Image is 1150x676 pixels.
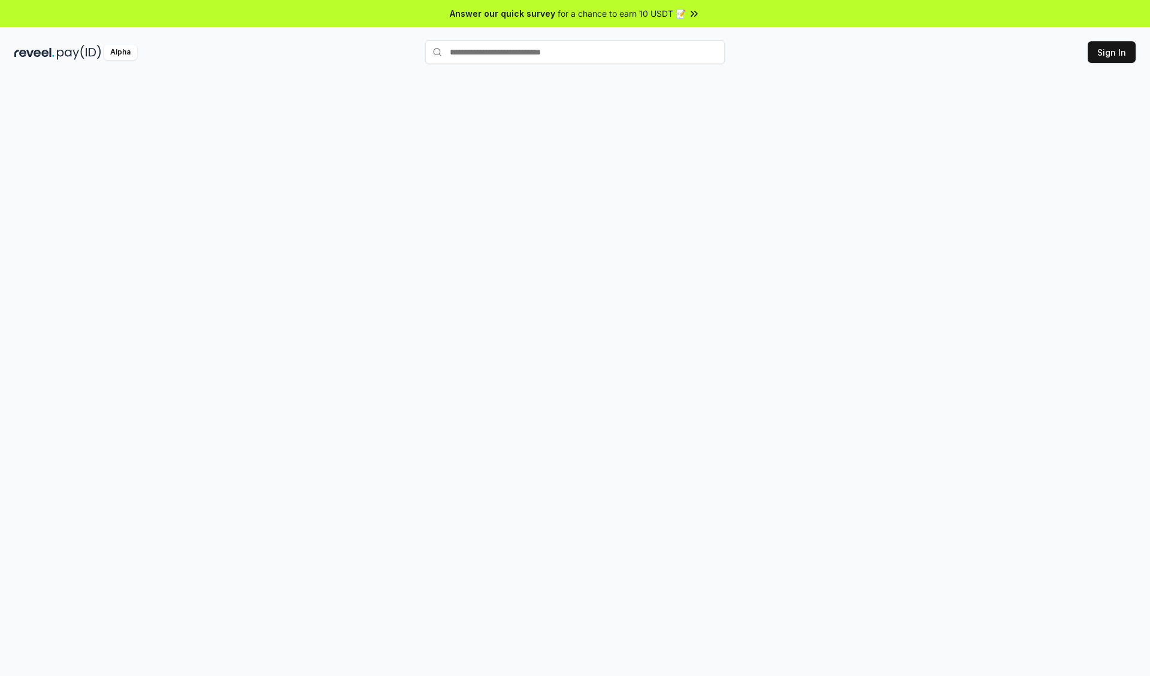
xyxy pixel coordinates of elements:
div: Alpha [104,45,137,60]
span: for a chance to earn 10 USDT 📝 [558,7,686,20]
button: Sign In [1088,41,1136,63]
img: pay_id [57,45,101,60]
img: reveel_dark [14,45,55,60]
span: Answer our quick survey [450,7,555,20]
